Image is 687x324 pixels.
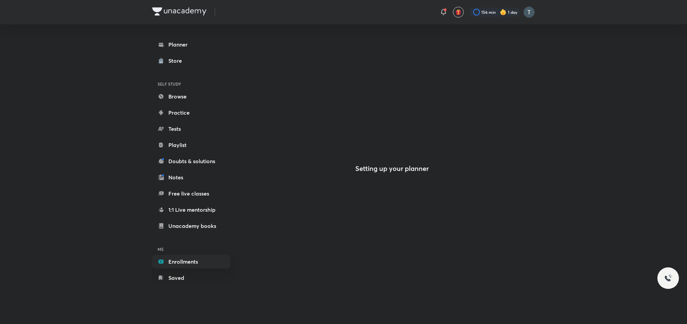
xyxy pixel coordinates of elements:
h6: ME [152,243,230,255]
a: Free live classes [152,187,230,200]
img: Company Logo [152,7,206,16]
a: Company Logo [152,7,206,17]
a: Practice [152,106,230,119]
a: Planner [152,38,230,51]
a: 1:1 Live mentorship [152,203,230,216]
a: Browse [152,90,230,103]
img: tanistha Dey [523,6,535,18]
img: ttu [664,274,672,282]
img: streak [500,9,506,16]
a: Playlist [152,138,230,152]
img: avatar [455,9,461,15]
h6: SELF STUDY [152,78,230,90]
a: Enrollments [152,255,230,268]
a: Doubts & solutions [152,154,230,168]
a: Tests [152,122,230,136]
a: Saved [152,271,230,285]
a: Store [152,54,230,67]
div: Store [168,57,186,65]
button: avatar [453,7,464,18]
a: Notes [152,171,230,184]
h4: Setting up your planner [355,165,429,173]
a: Unacademy books [152,219,230,233]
